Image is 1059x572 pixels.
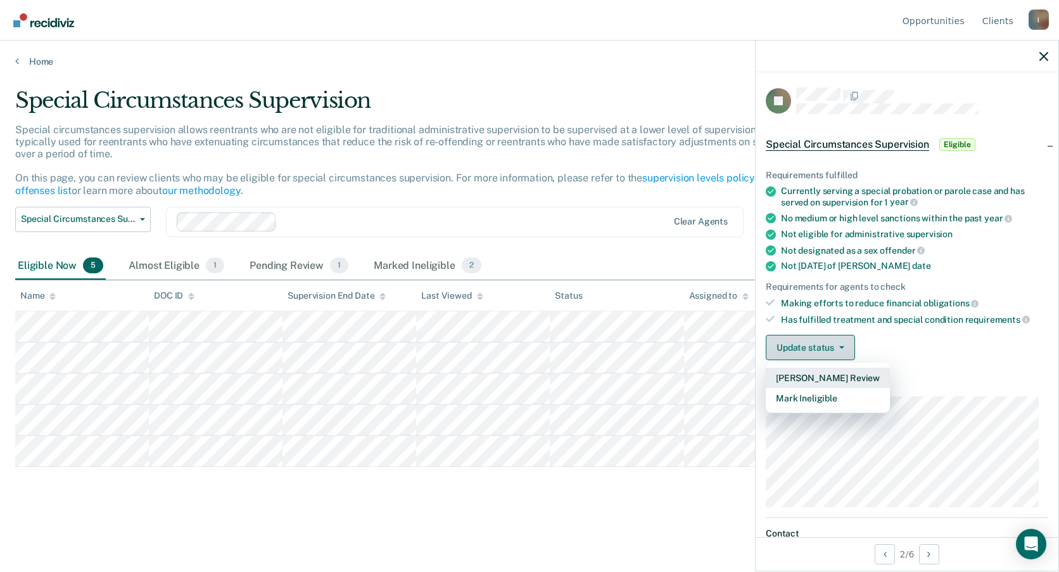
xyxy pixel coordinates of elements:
[766,282,1048,292] div: Requirements for agents to check
[781,212,1048,224] div: No medium or high level sanctions within the past
[756,537,1058,571] div: 2 / 6
[781,261,1048,271] div: Not [DATE] of [PERSON_NAME]
[15,124,804,197] p: Special circumstances supervision allows reentrants who are not eligible for traditional administ...
[880,245,925,256] span: offender
[206,257,224,274] span: 1
[162,185,241,197] a: our methodology
[13,13,74,27] img: Recidiviz
[1016,529,1046,559] div: Open Intercom Messenger
[766,363,890,413] div: Dropdown Menu
[247,252,351,280] div: Pending Review
[154,290,194,301] div: DOC ID
[674,216,728,227] div: Clear agents
[555,290,582,301] div: Status
[781,314,1048,325] div: Has fulfilled treatment and special condition
[890,197,918,207] span: year
[21,214,135,224] span: Special Circumstances Supervision
[781,245,1048,256] div: Not designated as a sex
[756,124,1058,165] div: Special Circumstances SupervisionEligible
[906,229,953,239] span: supervision
[1029,10,1049,30] button: Profile dropdown button
[781,229,1048,240] div: Not eligible for administrative
[766,335,855,360] button: Update status
[83,257,103,274] span: 5
[15,56,1044,67] a: Home
[421,290,483,301] div: Last Viewed
[20,290,56,301] div: Name
[330,257,348,274] span: 1
[766,138,929,151] span: Special Circumstances Supervision
[766,170,1048,181] div: Requirements fulfilled
[1029,10,1049,30] div: l
[642,172,755,184] a: supervision levels policy
[781,186,1048,207] div: Currently serving a special probation or parole case and has served on supervision for 1
[288,290,386,301] div: Supervision End Date
[781,297,1048,309] div: Making efforts to reduce financial
[923,298,979,308] span: obligations
[15,252,106,280] div: Eligible Now
[15,88,809,124] div: Special Circumstances Supervision
[15,172,804,196] a: violent offenses list
[919,544,939,564] button: Next Opportunity
[462,257,481,274] span: 2
[912,261,930,271] span: date
[965,315,1030,325] span: requirements
[766,388,890,408] button: Mark Ineligible
[766,368,890,388] button: [PERSON_NAME] Review
[766,528,1048,539] dt: Contact
[371,252,484,280] div: Marked Ineligible
[689,290,749,301] div: Assigned to
[939,138,975,151] span: Eligible
[875,544,895,564] button: Previous Opportunity
[984,213,1012,223] span: year
[126,252,227,280] div: Almost Eligible
[766,380,1048,391] dt: Supervision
